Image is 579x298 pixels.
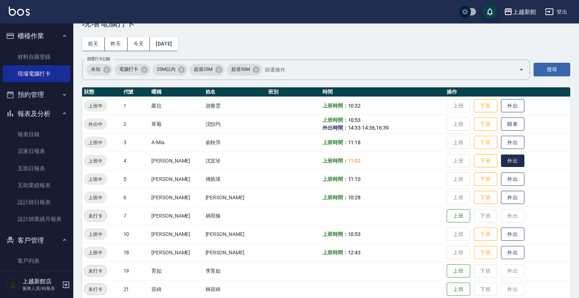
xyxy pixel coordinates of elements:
[3,65,70,82] a: 現場電腦打卡
[150,115,204,133] td: 草莓
[150,133,204,152] td: A-Mia
[322,139,348,145] b: 上班時間：
[474,117,497,131] button: 下班
[474,99,497,113] button: 下班
[513,7,536,17] div: 上越新館
[322,158,348,164] b: 上班時間：
[122,115,150,133] td: 2
[3,194,70,211] a: 設計師日報表
[150,170,204,188] td: [PERSON_NAME]
[122,152,150,170] td: 4
[152,66,180,73] span: 25M以內
[3,177,70,194] a: 互助業績報表
[445,87,570,97] th: 操作
[322,250,348,255] b: 上班時間：
[348,176,361,182] span: 11:10
[84,139,107,146] span: 上班中
[501,172,524,186] button: 外出
[348,103,361,109] span: 10:32
[87,56,110,62] label: 篩選打卡記錄
[3,104,70,123] button: 報表及分析
[150,188,204,207] td: [PERSON_NAME]
[122,262,150,280] td: 19
[348,117,361,123] span: 10:53
[84,212,107,220] span: 未打卡
[227,66,254,73] span: 超過50M
[322,231,348,237] b: 上班時間：
[3,126,70,143] a: 報表目錄
[3,231,70,250] button: 客戶管理
[3,85,70,104] button: 預約管理
[115,66,143,73] span: 電腦打卡
[3,143,70,160] a: 店家日報表
[3,160,70,177] a: 互助日報表
[86,64,113,76] div: 未知
[474,154,497,168] button: 下班
[321,87,445,97] th: 時間
[150,243,204,262] td: [PERSON_NAME]
[348,231,361,237] span: 10:53
[322,103,348,109] b: 上班時間：
[6,277,21,292] img: Person
[82,87,122,97] th: 狀態
[3,252,70,269] a: 客戶列表
[348,139,361,145] span: 11:18
[22,285,60,292] p: 服務人員/純報表
[122,133,150,152] td: 3
[348,158,361,164] span: 11:02
[447,209,470,223] button: 上班
[150,87,204,97] th: 暱稱
[122,170,150,188] td: 5
[3,48,70,65] a: 材料自購登錄
[542,5,570,19] button: 登出
[501,228,524,241] button: 外出
[321,115,445,133] td: - ,
[122,97,150,115] td: 1
[204,170,267,188] td: 傅旌瑛
[84,230,107,238] span: 上班中
[376,125,389,131] span: 16:39
[322,195,348,200] b: 上班時間：
[84,175,107,183] span: 上班中
[447,264,470,278] button: 上班
[204,207,267,225] td: 林雨臻
[348,250,361,255] span: 12:43
[322,125,348,131] b: 外出時間：
[84,267,107,275] span: 未打卡
[501,117,524,131] button: 歸來
[263,63,506,76] input: 篩選條件
[266,87,321,97] th: 班別
[227,64,262,76] div: 超過50M
[474,136,497,149] button: 下班
[122,243,150,262] td: 18
[501,246,524,259] button: 外出
[150,37,178,51] button: [DATE]
[322,176,348,182] b: 上班時間：
[84,157,107,165] span: 上班中
[84,120,107,128] span: 外出中
[128,37,150,51] button: 今天
[82,37,105,51] button: 前天
[534,63,570,76] button: 搜尋
[501,155,524,167] button: 外出
[204,262,267,280] td: 李育如
[122,225,150,243] td: 10
[474,228,497,241] button: 下班
[447,283,470,296] button: 上班
[516,64,527,76] button: Open
[501,4,539,19] button: 上越新館
[474,191,497,204] button: 下班
[84,194,107,201] span: 上班中
[474,246,497,259] button: 下班
[150,207,204,225] td: [PERSON_NAME]
[122,188,150,207] td: 6
[348,195,361,200] span: 10:28
[501,191,524,204] button: 外出
[152,64,188,76] div: 25M以內
[22,278,60,285] h5: 上越新館店
[204,188,267,207] td: [PERSON_NAME]
[86,66,105,73] span: 未知
[362,125,375,131] span: 14:36
[105,37,128,51] button: 昨天
[204,115,267,133] td: 沈怡均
